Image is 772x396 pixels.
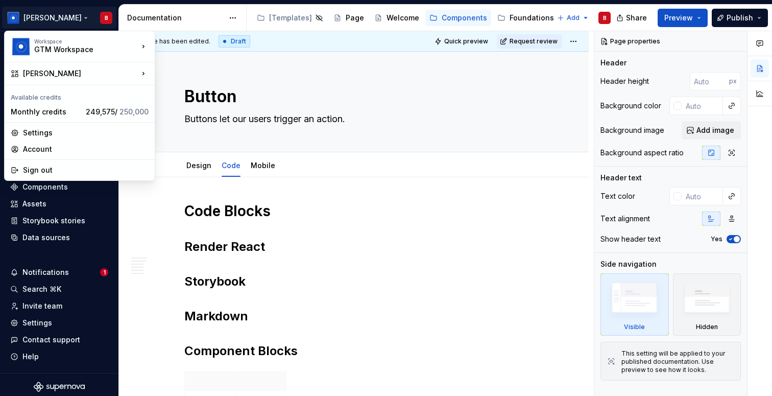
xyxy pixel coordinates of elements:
[7,87,153,104] div: Available credits
[11,107,82,117] div: Monthly credits
[34,38,138,44] div: Workspace
[12,37,30,56] img: 049812b6-2877-400d-9dc9-987621144c16.png
[23,144,149,154] div: Account
[119,107,149,116] span: 250,000
[23,68,138,79] div: [PERSON_NAME]
[86,107,149,116] span: 249,575 /
[23,128,149,138] div: Settings
[23,165,149,175] div: Sign out
[34,44,121,55] div: GTM Workspace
